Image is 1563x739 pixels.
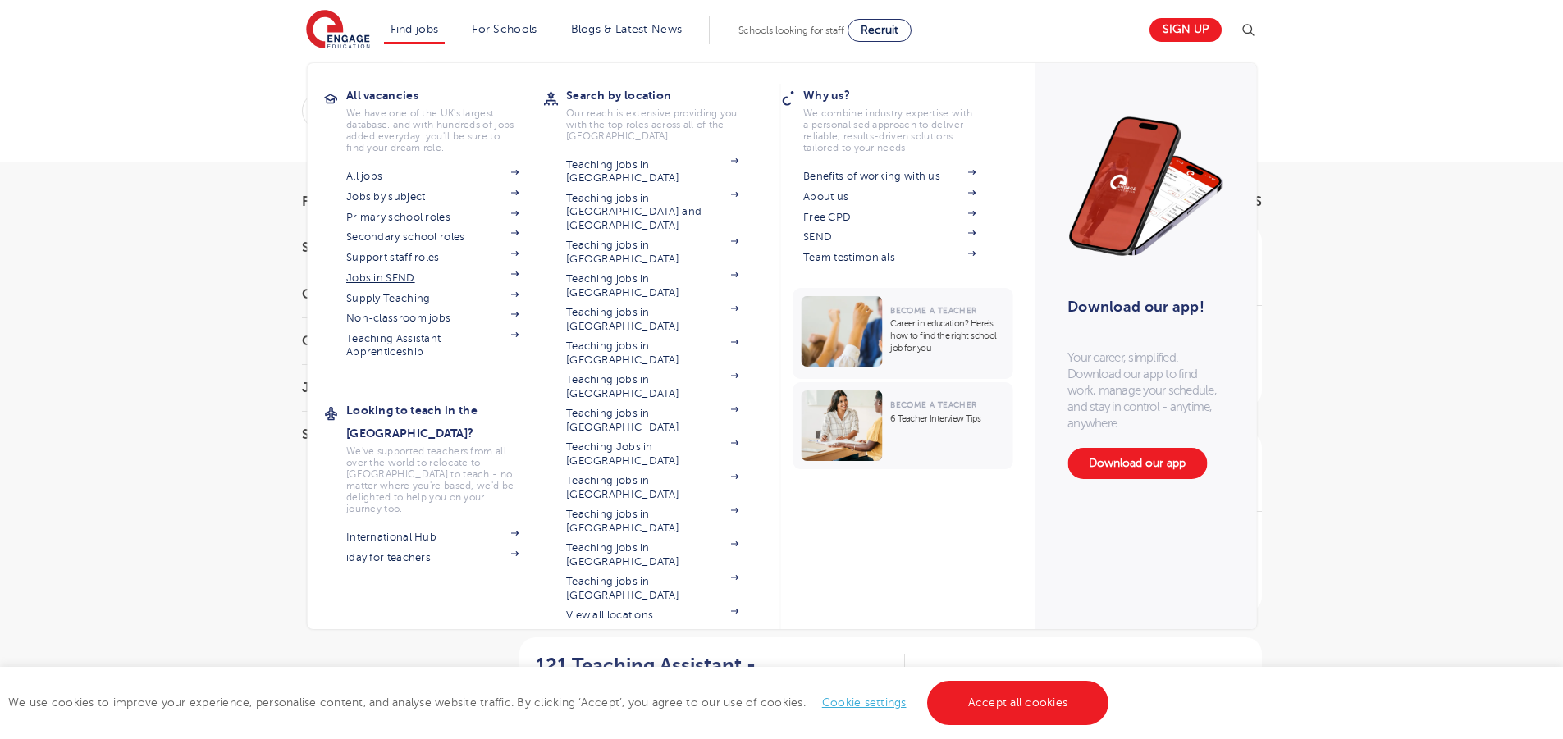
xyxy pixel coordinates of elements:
a: Team testimonials [803,251,976,264]
p: Career in education? Here’s how to find the right school job for you [890,317,1004,354]
a: Teaching jobs in [GEOGRAPHIC_DATA] [566,407,738,434]
span: Recruit [861,24,898,36]
a: Supply Teaching [346,292,519,305]
a: Teaching jobs in [GEOGRAPHIC_DATA] [566,158,738,185]
span: We use cookies to improve your experience, personalise content, and analyse website traffic. By c... [8,696,1113,709]
h3: County [302,288,482,301]
h3: City [302,335,482,348]
a: Search by locationOur reach is extensive providing you with the top roles across all of the [GEOG... [566,84,763,142]
a: Find jobs [391,23,439,35]
a: Teaching jobs in [GEOGRAPHIC_DATA] [566,340,738,367]
a: For Schools [472,23,537,35]
a: International Hub [346,531,519,544]
h3: Start Date [302,241,482,254]
a: Teaching jobs in [GEOGRAPHIC_DATA] and [GEOGRAPHIC_DATA] [566,192,738,232]
a: Teaching jobs in [GEOGRAPHIC_DATA] [566,508,738,535]
a: Teaching jobs in [GEOGRAPHIC_DATA] [566,306,738,333]
h3: Search by location [566,84,763,107]
div: Submit [302,92,1081,130]
a: Looking to teach in the [GEOGRAPHIC_DATA]?We've supported teachers from all over the world to rel... [346,399,543,514]
a: Blogs & Latest News [571,23,683,35]
a: Teaching jobs in [GEOGRAPHIC_DATA] [566,474,738,501]
a: Benefits of working with us [803,170,976,183]
img: Engage Education [306,10,370,51]
a: Primary school roles [346,211,519,224]
a: Support staff roles [346,251,519,264]
a: All jobs [346,170,519,183]
p: We've supported teachers from all over the world to relocate to [GEOGRAPHIC_DATA] to teach - no m... [346,445,519,514]
a: View all locations [566,609,738,622]
a: iday for teachers [346,551,519,564]
p: We combine industry expertise with a personalised approach to deliver reliable, results-driven so... [803,107,976,153]
h3: Sector [302,428,482,441]
a: Become a Teacher6 Teacher Interview Tips [793,382,1017,469]
a: Why us?We combine industry expertise with a personalised approach to deliver reliable, results-dr... [803,84,1000,153]
a: Accept all cookies [927,681,1109,725]
a: Teaching jobs in [GEOGRAPHIC_DATA] [566,373,738,400]
a: Cookie settings [822,696,907,709]
h3: Why us? [803,84,1000,107]
a: Non-classroom jobs [346,312,519,325]
a: Teaching jobs in [GEOGRAPHIC_DATA] [566,239,738,266]
a: Jobs by subject [346,190,519,203]
a: Download our app [1067,448,1207,479]
a: Teaching jobs in [GEOGRAPHIC_DATA] [566,541,738,568]
p: Our reach is extensive providing you with the top roles across all of the [GEOGRAPHIC_DATA] [566,107,738,142]
a: Teaching Assistant Apprenticeship [346,332,519,359]
span: Schools looking for staff [738,25,844,36]
a: Become a TeacherCareer in education? Here’s how to find the right school job for you [793,288,1017,379]
span: Become a Teacher [890,400,976,409]
p: Your career, simplified. Download our app to find work, manage your schedule, and stay in control... [1067,349,1223,431]
h3: Job Type [302,381,482,395]
a: Teaching jobs in [GEOGRAPHIC_DATA] [566,575,738,602]
h3: All vacancies [346,84,543,107]
a: Teaching Jobs in [GEOGRAPHIC_DATA] [566,440,738,468]
a: Teaching jobs in [GEOGRAPHIC_DATA] [566,272,738,299]
p: We have one of the UK's largest database. and with hundreds of jobs added everyday. you'll be sur... [346,107,519,153]
h3: Download our app! [1067,289,1216,325]
a: Recruit [848,19,912,42]
a: SEND [803,230,976,244]
span: Filters [302,195,351,208]
a: Jobs in SEND [346,271,519,285]
a: All vacanciesWe have one of the UK's largest database. and with hundreds of jobs added everyday. ... [346,84,543,153]
a: Secondary school roles [346,230,519,244]
p: 6 Teacher Interview Tips [890,413,1004,425]
span: Become a Teacher [890,306,976,315]
a: 121 Teaching Assistant - [GEOGRAPHIC_DATA] [536,654,906,701]
a: Sign up [1149,18,1222,42]
h2: 121 Teaching Assistant - [GEOGRAPHIC_DATA] [536,654,893,701]
a: Free CPD [803,211,976,224]
a: About us [803,190,976,203]
h3: Looking to teach in the [GEOGRAPHIC_DATA]? [346,399,543,445]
